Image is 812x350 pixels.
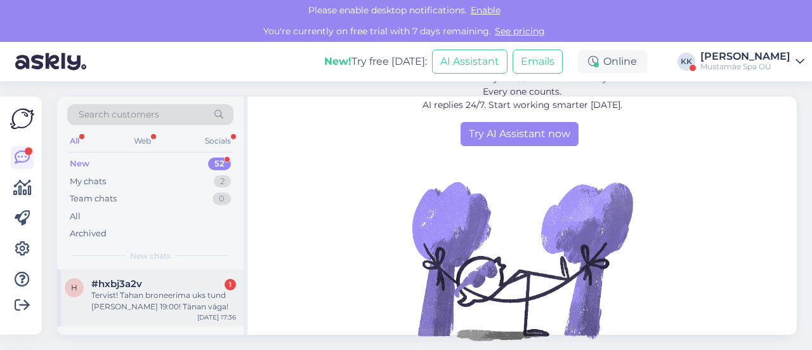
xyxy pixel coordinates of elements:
div: Web [131,133,154,149]
div: KK [678,53,695,71]
a: Try AI Assistant now [461,122,579,146]
a: See pricing [491,25,549,37]
span: New chats [130,250,171,262]
div: All [67,133,82,149]
div: [PERSON_NAME] [700,51,790,62]
div: Try free [DATE]: [324,54,427,69]
div: Socials [202,133,233,149]
div: Team chats [70,192,117,205]
button: AI Assistant [432,50,507,74]
b: 33 [518,72,528,84]
div: Tervist! Tahan broneerima uks tund [PERSON_NAME] 19:00! Tänan väga! [91,290,236,313]
div: Mustamäe Spa OÜ [700,62,790,72]
span: h [71,283,77,292]
span: Search customers [79,108,159,121]
div: 2 [214,175,231,188]
span: #hxbj3a2v [91,278,142,290]
button: Emails [513,50,563,74]
p: You’ve already had contacts via Askly. Every one counts. AI replies 24/7. Start working smarter [... [354,72,691,112]
img: Askly Logo [10,107,34,131]
div: 0 [213,192,231,205]
div: [DATE] 17:36 [197,313,236,322]
a: [PERSON_NAME]Mustamäe Spa OÜ [700,51,804,72]
div: New [70,158,89,170]
div: Online [578,50,647,73]
div: 52 [208,158,231,170]
b: New! [324,55,351,67]
div: Archived [70,227,107,240]
div: 1 [225,279,236,290]
div: My chats [70,175,106,188]
div: All [70,210,81,223]
span: Enable [467,4,504,16]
